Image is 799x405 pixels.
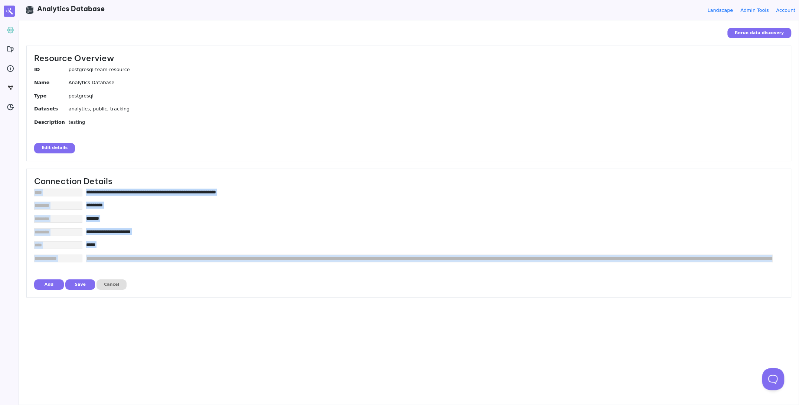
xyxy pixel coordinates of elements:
[69,66,783,73] dd: postgresql-team-resource
[69,105,783,112] dd: analytics, public, tracking
[34,241,82,249] input: edit label
[69,79,783,86] dd: Analytics Database
[34,215,82,223] input: edit label
[34,119,69,128] dt: Description
[34,176,783,186] h3: Connection Details
[34,143,75,153] button: Edit details
[86,215,773,222] input: edit value
[69,119,783,126] dd: testing
[34,92,69,102] dt: Type
[776,7,795,14] a: Account
[86,228,773,235] input: edit value
[69,92,783,99] dd: postgresql
[86,241,773,248] input: edit value
[34,228,82,236] input: edit label
[34,202,82,209] input: edit label
[65,279,95,290] button: Save
[34,255,82,262] input: edit label
[34,79,69,89] dt: Name
[34,66,69,76] dt: ID
[37,4,105,13] span: Analytics Database
[4,6,15,17] img: Magic Data logo
[86,189,773,196] input: edit value
[34,189,82,196] input: edit label
[740,7,769,14] a: Admin Tools
[34,279,64,290] button: Add
[86,255,773,262] input: edit value
[762,368,784,390] iframe: Toggle Customer Support
[34,105,69,115] dt: Datasets
[86,202,773,209] input: edit value
[707,7,733,14] a: Landscape
[727,28,791,38] button: Rerun data discovery
[96,279,127,290] button: Cancel
[34,53,783,63] h3: Resource Overview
